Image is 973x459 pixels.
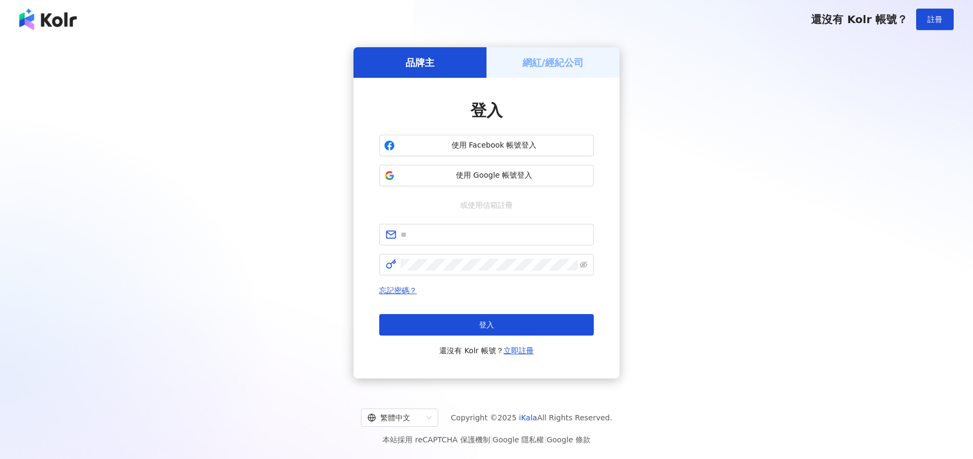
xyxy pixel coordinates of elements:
span: 登入 [470,101,503,120]
a: Google 條款 [547,435,591,444]
h5: 品牌主 [406,56,434,69]
a: Google 隱私權 [492,435,544,444]
span: eye-invisible [580,261,587,268]
span: 註冊 [927,15,942,24]
button: 登入 [379,314,594,336]
span: 還沒有 Kolr 帳號？ [439,344,534,357]
img: logo [19,9,77,30]
button: 使用 Facebook 帳號登入 [379,135,594,156]
span: | [490,435,493,444]
span: 登入 [479,320,494,329]
a: 立即註冊 [504,346,534,355]
div: 繁體中文 [367,409,422,426]
h5: 網紅/經紀公司 [522,56,584,69]
a: iKala [519,413,537,422]
span: 本站採用 reCAPTCHA 保護機制 [382,433,590,446]
button: 使用 Google 帳號登入 [379,165,594,186]
span: Copyright © 2025 All Rights Reserved. [451,411,613,424]
span: 使用 Facebook 帳號登入 [399,140,589,151]
span: | [544,435,547,444]
a: 忘記密碼？ [379,286,417,295]
span: 使用 Google 帳號登入 [399,170,589,181]
button: 註冊 [916,9,954,30]
span: 還沒有 Kolr 帳號？ [811,13,908,26]
span: 或使用信箱註冊 [453,199,520,211]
